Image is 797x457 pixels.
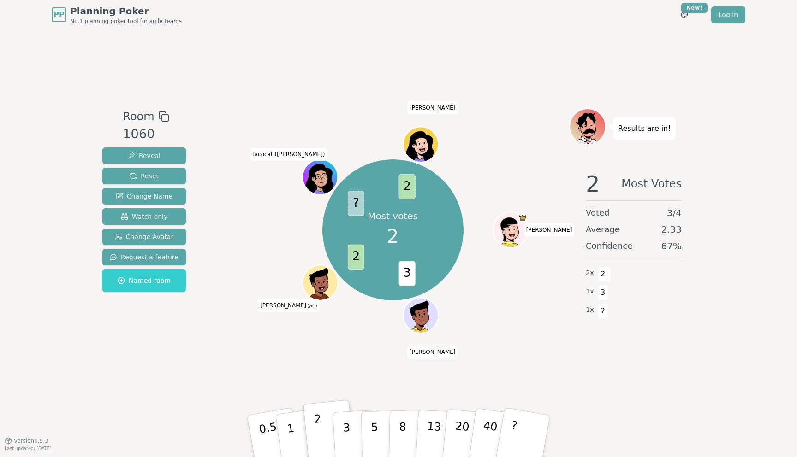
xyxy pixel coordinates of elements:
[123,108,154,125] span: Room
[621,173,682,195] span: Most Votes
[711,6,745,23] a: Log in
[518,213,527,222] span: Richard is the host
[586,173,600,195] span: 2
[102,147,186,164] button: Reveal
[102,188,186,205] button: Change Name
[250,148,327,161] span: Click to change your name
[598,266,608,282] span: 2
[586,287,594,297] span: 1 x
[667,206,682,219] span: 3 / 4
[52,5,182,25] a: PPPlanning PokerNo.1 planning poker tool for agile teams
[306,304,317,308] span: (you)
[387,223,398,250] span: 2
[586,223,620,236] span: Average
[676,6,693,23] button: New!
[70,5,182,18] span: Planning Poker
[5,446,52,451] span: Last updated: [DATE]
[110,252,178,262] span: Request a feature
[347,244,364,269] span: 2
[128,151,161,160] span: Reveal
[407,346,458,358] span: Click to change your name
[524,223,575,236] span: Click to change your name
[130,171,159,181] span: Reset
[258,299,319,312] span: Click to change your name
[598,285,608,300] span: 3
[121,212,168,221] span: Watch only
[14,437,48,445] span: Version 0.9.3
[661,223,682,236] span: 2.33
[123,125,169,144] div: 1060
[681,3,708,13] div: New!
[586,206,610,219] span: Voted
[407,101,458,114] span: Click to change your name
[598,303,608,319] span: ?
[102,208,186,225] button: Watch only
[368,210,418,223] p: Most votes
[102,249,186,265] button: Request a feature
[618,122,671,135] p: Results are in!
[70,18,182,25] span: No.1 planning poker tool for agile teams
[115,232,174,241] span: Change Avatar
[303,266,337,299] button: Click to change your avatar
[54,9,64,20] span: PP
[5,437,48,445] button: Version0.9.3
[586,268,594,278] span: 2 x
[398,174,415,199] span: 2
[116,192,172,201] span: Change Name
[398,261,415,286] span: 3
[347,191,364,216] span: ?
[586,305,594,315] span: 1 x
[102,269,186,292] button: Named room
[102,168,186,184] button: Reset
[661,240,682,252] span: 67 %
[586,240,632,252] span: Confidence
[118,276,171,285] span: Named room
[102,228,186,245] button: Change Avatar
